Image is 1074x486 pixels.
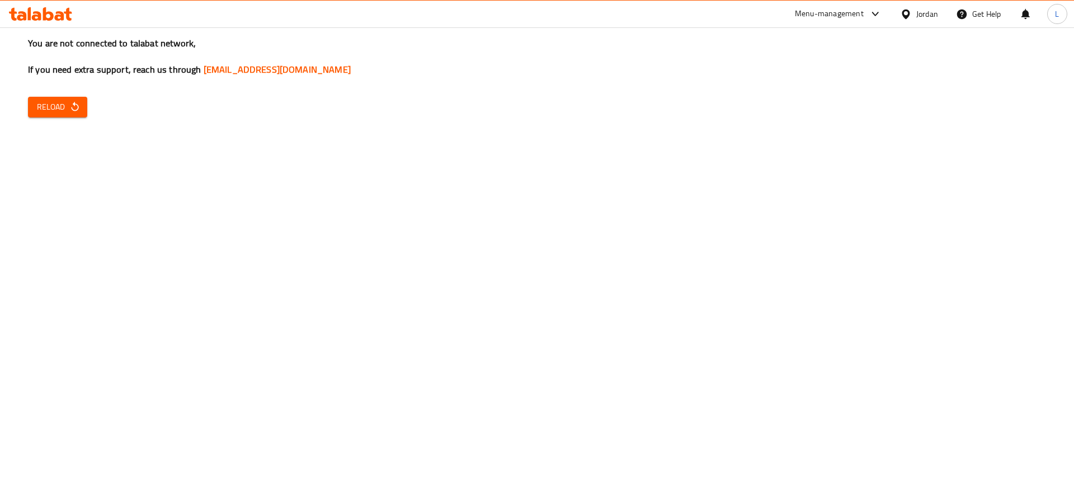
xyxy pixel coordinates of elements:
div: Jordan [916,8,938,20]
div: Menu-management [795,7,864,21]
button: Reload [28,97,87,117]
span: L [1055,8,1059,20]
span: Reload [37,100,78,114]
h3: You are not connected to talabat network, If you need extra support, reach us through [28,37,1046,76]
a: [EMAIL_ADDRESS][DOMAIN_NAME] [204,61,351,78]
